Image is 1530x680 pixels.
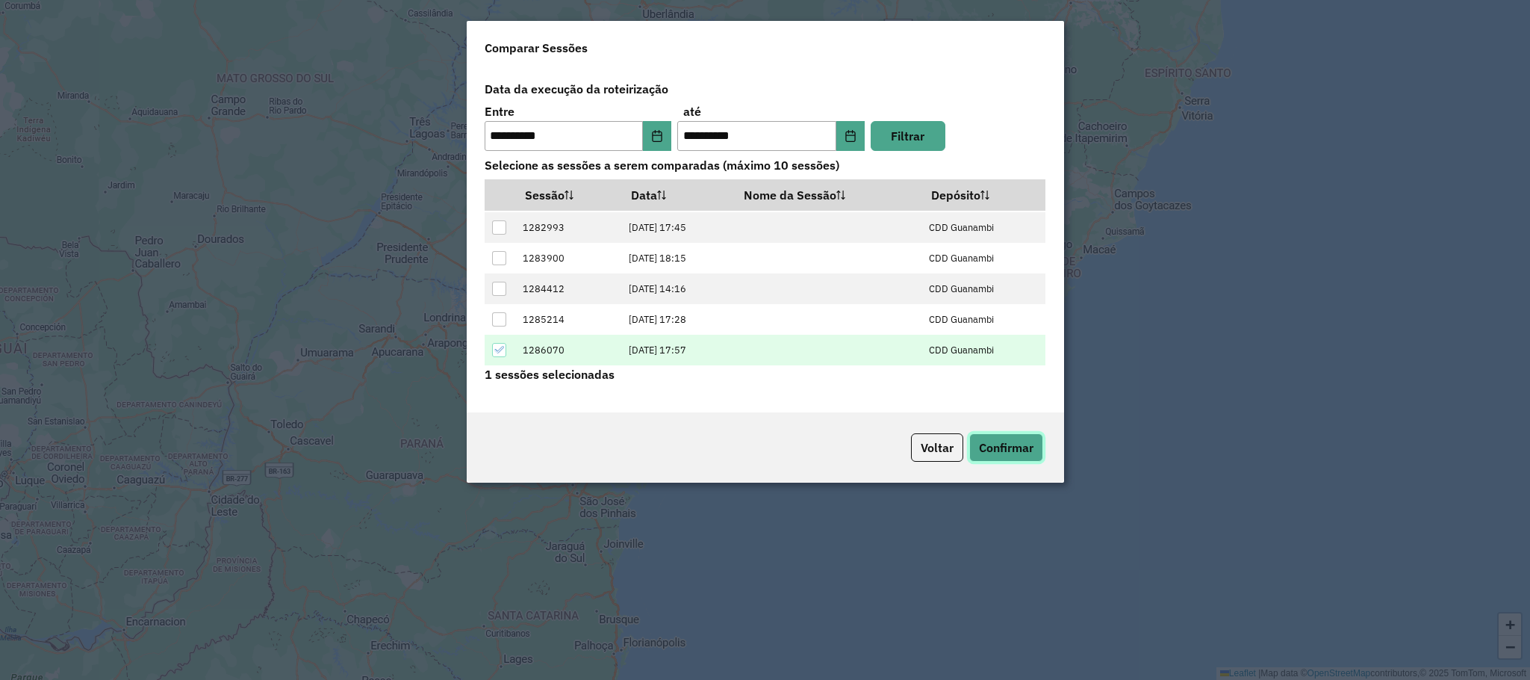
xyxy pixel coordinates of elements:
[621,179,733,211] th: Data
[514,179,621,211] th: Sessão
[621,243,733,273] td: [DATE] 18:15
[514,335,621,365] td: 1286070
[921,179,1045,211] th: Depósito
[969,433,1043,462] button: Confirmar
[621,304,733,335] td: [DATE] 17:28
[514,304,621,335] td: 1285214
[514,273,621,304] td: 1284412
[921,212,1045,243] td: CDD Guanambi
[476,75,1055,103] label: Data da execução da roteirização
[921,304,1045,335] td: CDD Guanambi
[485,365,615,383] label: 1 sessões selecionadas
[514,243,621,273] td: 1283900
[921,243,1045,273] td: CDD Guanambi
[921,273,1045,304] td: CDD Guanambi
[871,121,945,151] button: Filtrar
[911,433,963,462] button: Voltar
[683,102,701,120] label: até
[514,212,621,243] td: 1282993
[485,39,588,57] h4: Comparar Sessões
[921,335,1045,365] td: CDD Guanambi
[621,273,733,304] td: [DATE] 14:16
[485,102,514,120] label: Entre
[476,151,1055,179] label: Selecione as sessões a serem comparadas (máximo 10 sessões)
[621,212,733,243] td: [DATE] 17:45
[621,335,733,365] td: [DATE] 17:57
[643,121,671,151] button: Choose Date
[733,179,921,211] th: Nome da Sessão
[836,121,865,151] button: Choose Date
